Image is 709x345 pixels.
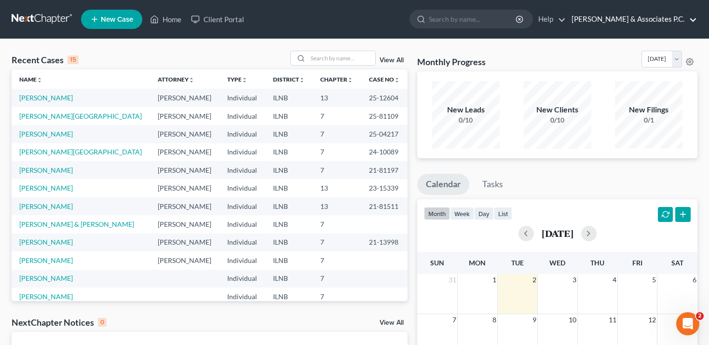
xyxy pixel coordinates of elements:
a: [PERSON_NAME] [19,256,73,264]
a: Tasks [474,174,512,195]
td: 21-81197 [361,161,408,179]
span: Wed [549,259,565,267]
td: [PERSON_NAME] [150,215,219,233]
span: 4 [612,274,617,286]
div: NextChapter Notices [12,317,107,328]
span: 1 [491,274,497,286]
span: Sat [671,259,683,267]
iframe: Intercom live chat [676,312,699,335]
td: Individual [219,251,265,269]
a: Attorneyunfold_more [158,76,194,83]
a: Nameunfold_more [19,76,42,83]
span: New Case [101,16,133,23]
td: ILNB [265,89,313,107]
span: Thu [590,259,604,267]
td: Individual [219,125,265,143]
td: ILNB [265,234,313,251]
td: Individual [219,161,265,179]
h2: [DATE] [542,228,573,238]
span: 2 [696,312,704,320]
span: Mon [469,259,486,267]
td: 25-04217 [361,125,408,143]
td: Individual [219,215,265,233]
i: unfold_more [299,77,305,83]
span: Sun [430,259,444,267]
a: [PERSON_NAME] [19,238,73,246]
span: 31 [448,274,457,286]
td: ILNB [265,125,313,143]
td: 21-81511 [361,197,408,215]
td: 7 [313,270,361,288]
td: ILNB [265,179,313,197]
div: New Leads [432,104,500,115]
td: ILNB [265,288,313,305]
td: 13 [313,89,361,107]
td: ILNB [265,161,313,179]
td: 7 [313,234,361,251]
td: 7 [313,161,361,179]
a: [PERSON_NAME] [19,274,73,282]
i: unfold_more [347,77,353,83]
i: unfold_more [189,77,194,83]
td: 25-12604 [361,89,408,107]
div: New Clients [524,104,591,115]
input: Search by name... [429,10,517,28]
td: 21-13998 [361,234,408,251]
div: Recent Cases [12,54,79,66]
button: month [424,207,450,220]
a: [PERSON_NAME][GEOGRAPHIC_DATA] [19,148,142,156]
td: [PERSON_NAME] [150,197,219,215]
a: [PERSON_NAME] [19,292,73,301]
span: 7 [451,314,457,326]
td: [PERSON_NAME] [150,143,219,161]
td: 23-15339 [361,179,408,197]
a: [PERSON_NAME] [19,202,73,210]
a: Case Nounfold_more [369,76,400,83]
td: ILNB [265,251,313,269]
a: [PERSON_NAME] & [PERSON_NAME] [19,220,134,228]
td: 24-10089 [361,143,408,161]
td: 25-81109 [361,107,408,125]
div: 15 [68,55,79,64]
td: ILNB [265,197,313,215]
span: Fri [632,259,642,267]
td: [PERSON_NAME] [150,234,219,251]
a: Districtunfold_more [273,76,305,83]
a: Client Portal [186,11,249,28]
td: 7 [313,288,361,305]
span: 8 [491,314,497,326]
td: 7 [313,125,361,143]
button: week [450,207,474,220]
span: 9 [532,314,537,326]
td: Individual [219,89,265,107]
td: ILNB [265,270,313,288]
td: [PERSON_NAME] [150,125,219,143]
div: New Filings [615,104,682,115]
span: 10 [568,314,577,326]
a: Calendar [417,174,469,195]
td: Individual [219,270,265,288]
i: unfold_more [37,77,42,83]
span: 5 [651,274,657,286]
a: Home [145,11,186,28]
i: unfold_more [242,77,247,83]
span: 11 [608,314,617,326]
td: [PERSON_NAME] [150,107,219,125]
a: Chapterunfold_more [320,76,353,83]
td: 13 [313,197,361,215]
td: Individual [219,288,265,305]
td: Individual [219,234,265,251]
td: Individual [219,197,265,215]
td: ILNB [265,143,313,161]
i: unfold_more [394,77,400,83]
td: 7 [313,107,361,125]
td: ILNB [265,107,313,125]
td: ILNB [265,215,313,233]
div: 0/10 [524,115,591,125]
td: [PERSON_NAME] [150,161,219,179]
a: View All [380,319,404,326]
a: Typeunfold_more [227,76,247,83]
div: 0/1 [615,115,682,125]
h3: Monthly Progress [417,56,486,68]
td: 7 [313,251,361,269]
